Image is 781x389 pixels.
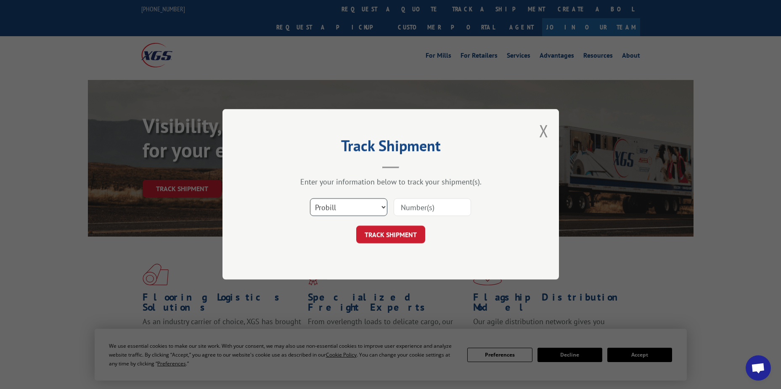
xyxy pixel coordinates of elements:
button: TRACK SHIPMENT [356,226,425,244]
h2: Track Shipment [265,140,517,156]
input: Number(s) [394,199,471,216]
div: Enter your information below to track your shipment(s). [265,177,517,187]
button: Close modal [539,120,548,142]
div: Open chat [746,355,771,381]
